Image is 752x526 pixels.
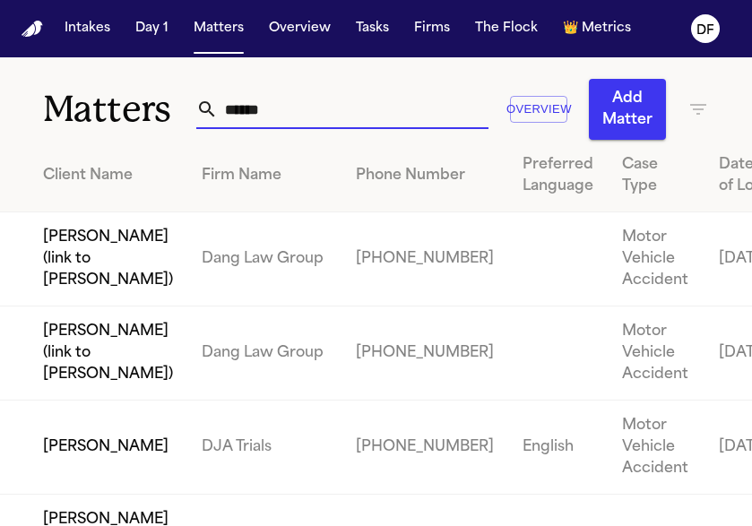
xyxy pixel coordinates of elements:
[349,13,396,45] button: Tasks
[608,401,704,495] td: Motor Vehicle Accident
[510,96,567,124] button: Overview
[202,165,327,186] div: Firm Name
[262,13,338,45] button: Overview
[589,79,666,140] button: Add Matter
[186,13,251,45] button: Matters
[43,165,173,186] div: Client Name
[407,13,457,45] button: Firms
[341,212,508,306] td: [PHONE_NUMBER]
[341,401,508,495] td: [PHONE_NUMBER]
[341,306,508,401] td: [PHONE_NUMBER]
[57,13,117,45] button: Intakes
[22,21,43,38] a: Home
[508,401,608,495] td: English
[22,21,43,38] img: Finch Logo
[187,306,341,401] td: Dang Law Group
[556,13,638,45] button: crownMetrics
[608,212,704,306] td: Motor Vehicle Accident
[523,154,593,197] div: Preferred Language
[468,13,545,45] button: The Flock
[356,165,494,186] div: Phone Number
[128,13,176,45] button: Day 1
[187,212,341,306] td: Dang Law Group
[187,401,341,495] td: DJA Trials
[622,154,690,197] div: Case Type
[43,87,196,132] h1: Matters
[608,306,704,401] td: Motor Vehicle Accident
